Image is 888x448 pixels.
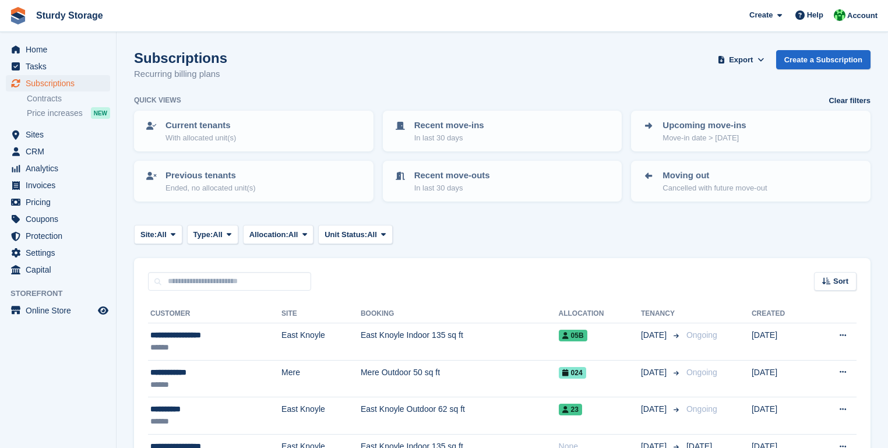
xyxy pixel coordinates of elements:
[414,182,490,194] p: In last 30 days
[26,262,96,278] span: Capital
[325,229,367,241] span: Unit Status:
[26,143,96,160] span: CRM
[663,132,746,144] p: Move-in date > [DATE]
[134,68,227,81] p: Recurring billing plans
[134,225,182,244] button: Site: All
[26,194,96,210] span: Pricing
[559,404,582,415] span: 23
[663,169,767,182] p: Moving out
[663,182,767,194] p: Cancelled with future move-out
[26,302,96,319] span: Online Store
[807,9,823,21] span: Help
[776,50,871,69] a: Create a Subscription
[26,160,96,177] span: Analytics
[281,397,361,435] td: East Knoyle
[414,169,490,182] p: Recent move-outs
[361,397,559,435] td: East Knoyle Outdoor 62 sq ft
[6,143,110,160] a: menu
[27,108,83,119] span: Price increases
[6,262,110,278] a: menu
[134,95,181,105] h6: Quick views
[91,107,110,119] div: NEW
[6,75,110,91] a: menu
[26,41,96,58] span: Home
[829,95,871,107] a: Clear filters
[686,368,717,377] span: Ongoing
[414,132,484,144] p: In last 30 days
[834,9,845,21] img: Simon Sturdy
[26,58,96,75] span: Tasks
[96,304,110,318] a: Preview store
[833,276,848,287] span: Sort
[165,119,236,132] p: Current tenants
[31,6,108,25] a: Sturdy Storage
[26,177,96,193] span: Invoices
[729,54,753,66] span: Export
[26,228,96,244] span: Protection
[27,93,110,104] a: Contracts
[6,211,110,227] a: menu
[367,229,377,241] span: All
[632,162,869,200] a: Moving out Cancelled with future move-out
[9,7,27,24] img: stora-icon-8386f47178a22dfd0bd8f6a31ec36ba5ce8667c1dd55bd0f319d3a0aa187defe.svg
[140,229,157,241] span: Site:
[361,305,559,323] th: Booking
[6,245,110,261] a: menu
[157,229,167,241] span: All
[318,225,392,244] button: Unit Status: All
[361,360,559,397] td: Mere Outdoor 50 sq ft
[663,119,746,132] p: Upcoming move-ins
[686,404,717,414] span: Ongoing
[6,194,110,210] a: menu
[165,132,236,144] p: With allocated unit(s)
[281,305,361,323] th: Site
[193,229,213,241] span: Type:
[559,367,586,379] span: 024
[288,229,298,241] span: All
[6,126,110,143] a: menu
[361,323,559,361] td: East Knoyle Indoor 135 sq ft
[27,107,110,119] a: Price increases NEW
[641,329,669,341] span: [DATE]
[6,41,110,58] a: menu
[752,360,812,397] td: [DATE]
[414,119,484,132] p: Recent move-ins
[6,177,110,193] a: menu
[187,225,238,244] button: Type: All
[26,211,96,227] span: Coupons
[165,169,256,182] p: Previous tenants
[559,330,587,341] span: 05B
[6,228,110,244] a: menu
[641,366,669,379] span: [DATE]
[641,305,682,323] th: Tenancy
[249,229,288,241] span: Allocation:
[213,229,223,241] span: All
[641,403,669,415] span: [DATE]
[716,50,767,69] button: Export
[686,330,717,340] span: Ongoing
[6,160,110,177] a: menu
[6,302,110,319] a: menu
[26,126,96,143] span: Sites
[135,162,372,200] a: Previous tenants Ended, no allocated unit(s)
[26,245,96,261] span: Settings
[752,397,812,435] td: [DATE]
[135,112,372,150] a: Current tenants With allocated unit(s)
[632,112,869,150] a: Upcoming move-ins Move-in date > [DATE]
[26,75,96,91] span: Subscriptions
[148,305,281,323] th: Customer
[281,323,361,361] td: East Knoyle
[847,10,878,22] span: Account
[281,360,361,397] td: Mere
[384,112,621,150] a: Recent move-ins In last 30 days
[165,182,256,194] p: Ended, no allocated unit(s)
[10,288,116,299] span: Storefront
[749,9,773,21] span: Create
[6,58,110,75] a: menu
[559,305,641,323] th: Allocation
[134,50,227,66] h1: Subscriptions
[752,323,812,361] td: [DATE]
[384,162,621,200] a: Recent move-outs In last 30 days
[752,305,812,323] th: Created
[243,225,314,244] button: Allocation: All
